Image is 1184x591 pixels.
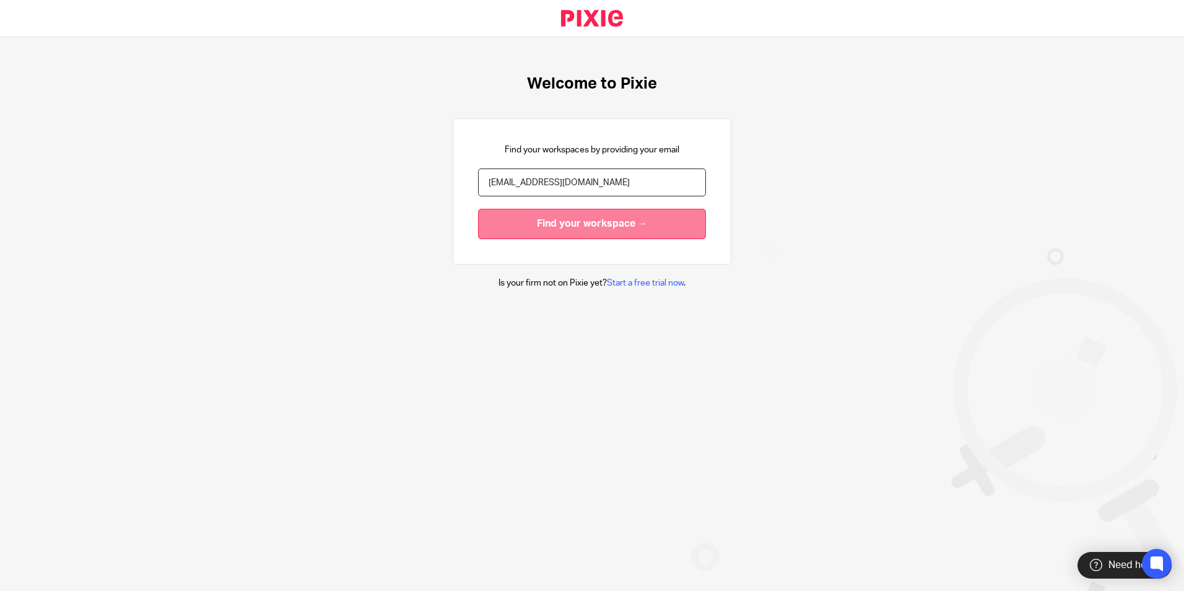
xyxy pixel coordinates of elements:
[505,144,679,156] p: Find your workspaces by providing your email
[478,169,706,196] input: name@example.com
[1077,552,1172,579] div: Need help?
[498,277,686,289] p: Is your firm not on Pixie yet? .
[478,209,706,239] input: Find your workspace →
[607,279,684,287] a: Start a free trial now
[527,74,657,94] h1: Welcome to Pixie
